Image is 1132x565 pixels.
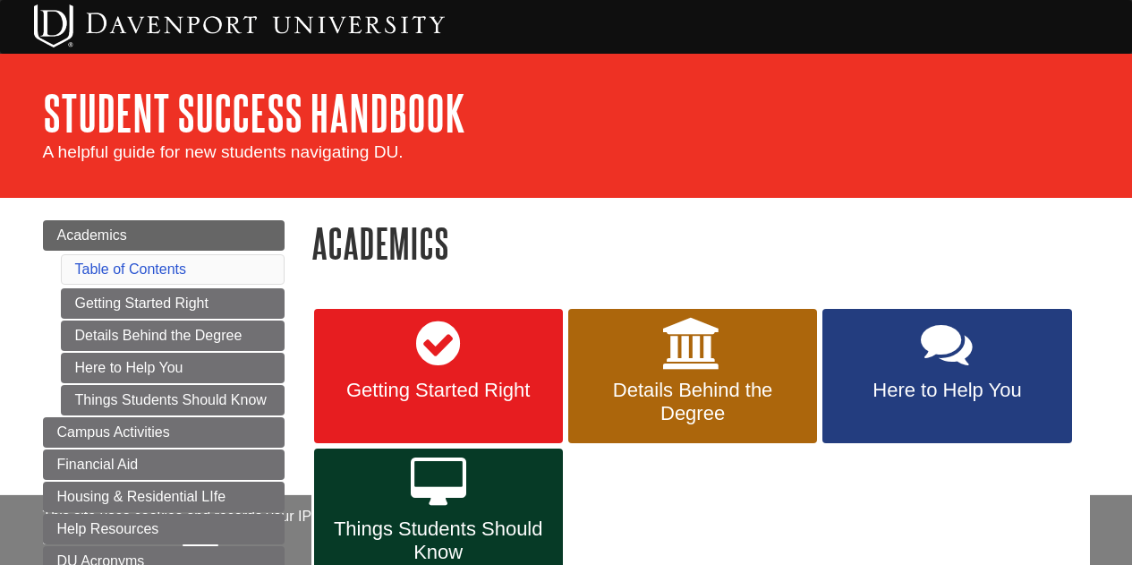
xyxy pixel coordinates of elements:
[61,288,285,319] a: Getting Started Right
[314,309,563,443] a: Getting Started Right
[328,379,549,402] span: Getting Started Right
[57,457,139,472] span: Financial Aid
[57,521,159,536] span: Help Resources
[57,227,127,243] span: Academics
[568,309,817,443] a: Details Behind the Degree
[582,379,804,425] span: Details Behind the Degree
[57,489,226,504] span: Housing & Residential LIfe
[328,518,549,564] span: Things Students Should Know
[61,385,285,415] a: Things Students Should Know
[43,514,285,544] a: Help Resources
[34,4,445,47] img: Davenport University
[61,321,285,351] a: Details Behind the Degree
[43,449,285,480] a: Financial Aid
[311,220,1090,266] h1: Academics
[57,424,170,440] span: Campus Activities
[43,220,285,251] a: Academics
[61,353,285,383] a: Here to Help You
[836,379,1058,402] span: Here to Help You
[43,482,285,512] a: Housing & Residential LIfe
[822,309,1071,443] a: Here to Help You
[75,261,187,277] a: Table of Contents
[43,417,285,448] a: Campus Activities
[43,85,465,141] a: Student Success Handbook
[43,142,404,161] span: A helpful guide for new students navigating DU.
